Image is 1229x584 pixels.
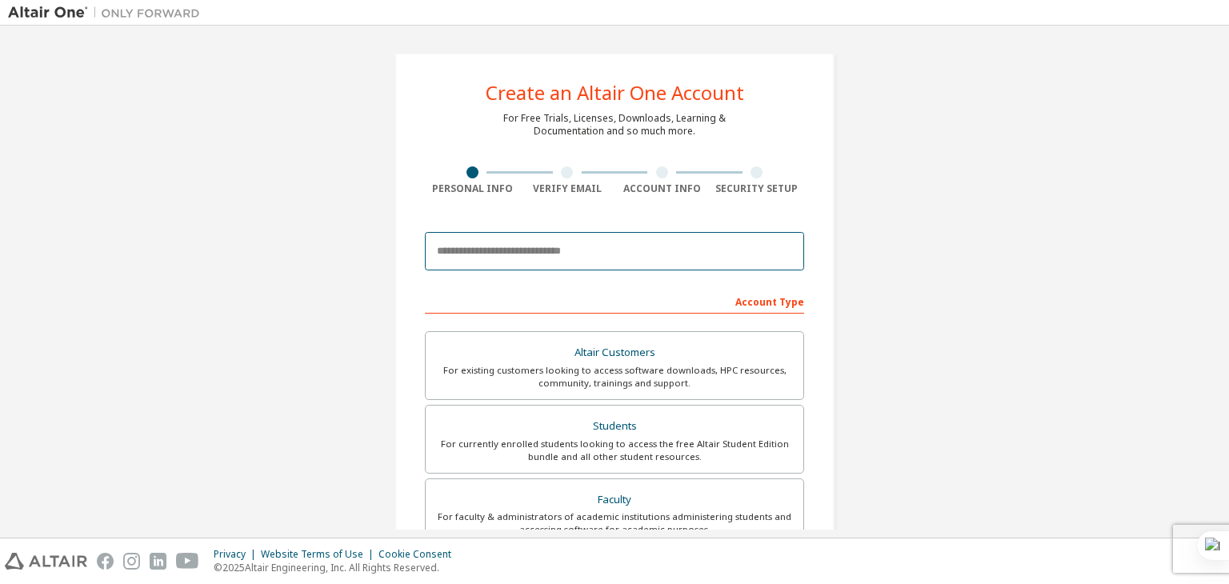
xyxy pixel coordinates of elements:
div: For Free Trials, Licenses, Downloads, Learning & Documentation and so much more. [503,112,726,138]
img: instagram.svg [123,553,140,570]
div: Security Setup [710,182,805,195]
img: linkedin.svg [150,553,166,570]
div: For faculty & administrators of academic institutions administering students and accessing softwa... [435,510,794,536]
div: Students [435,415,794,438]
p: © 2025 Altair Engineering, Inc. All Rights Reserved. [214,561,461,574]
img: youtube.svg [176,553,199,570]
div: Altair Customers [435,342,794,364]
div: Faculty [435,489,794,511]
div: For existing customers looking to access software downloads, HPC resources, community, trainings ... [435,364,794,390]
div: Account Info [614,182,710,195]
div: Privacy [214,548,261,561]
img: facebook.svg [97,553,114,570]
div: Verify Email [520,182,615,195]
img: altair_logo.svg [5,553,87,570]
div: Create an Altair One Account [486,83,744,102]
div: Website Terms of Use [261,548,378,561]
div: For currently enrolled students looking to access the free Altair Student Edition bundle and all ... [435,438,794,463]
div: Personal Info [425,182,520,195]
div: Account Type [425,288,804,314]
div: Cookie Consent [378,548,461,561]
img: Altair One [8,5,208,21]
